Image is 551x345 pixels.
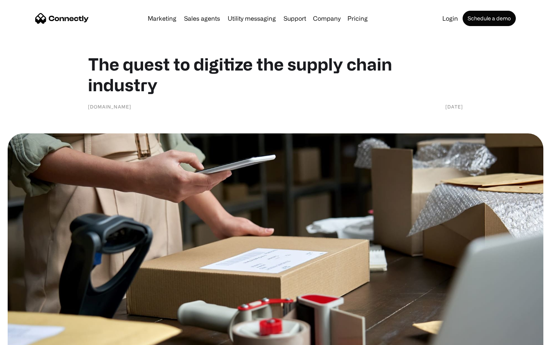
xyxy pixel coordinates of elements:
[313,13,341,24] div: Company
[88,103,131,110] div: [DOMAIN_NAME]
[88,54,463,95] h1: The quest to digitize the supply chain industry
[463,11,516,26] a: Schedule a demo
[8,332,46,342] aside: Language selected: English
[225,15,279,21] a: Utility messaging
[439,15,461,21] a: Login
[181,15,223,21] a: Sales agents
[145,15,179,21] a: Marketing
[445,103,463,110] div: [DATE]
[15,332,46,342] ul: Language list
[344,15,371,21] a: Pricing
[280,15,309,21] a: Support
